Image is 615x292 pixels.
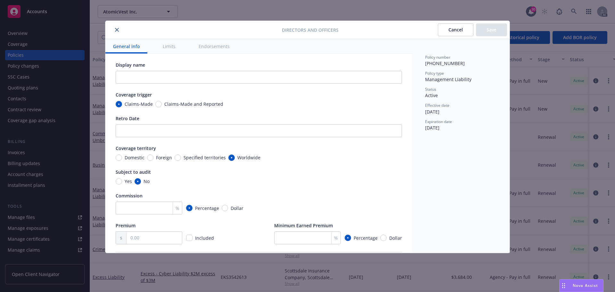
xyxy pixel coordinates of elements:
span: Subject to audit [116,169,151,175]
span: Coverage trigger [116,92,152,98]
input: No [135,178,141,185]
input: Dollar [380,235,387,241]
span: Policy type [425,71,444,76]
span: Foreign [156,154,172,161]
input: Worldwide [228,154,235,161]
input: 0.00 [127,232,182,244]
span: Policy number [425,54,450,60]
span: Yes [125,178,132,185]
span: Active [425,92,438,98]
span: Dollar [231,205,243,212]
button: Endorsements [191,39,237,54]
div: Drag to move [560,279,568,292]
input: Specified territories [175,154,181,161]
span: Display name [116,62,145,68]
span: Minimum Earned Premium [274,222,333,229]
span: [PHONE_NUMBER] [425,60,465,66]
button: Nova Assist [559,279,603,292]
span: Management Liability [425,76,471,82]
span: Dollar [389,235,402,241]
span: No [143,178,150,185]
span: Effective date [425,103,449,108]
span: Worldwide [237,154,260,161]
span: % [334,235,338,241]
span: [DATE] [425,109,439,115]
input: Claims-Made [116,101,122,107]
span: Coverage territory [116,145,156,151]
span: Commission [116,193,143,199]
input: Yes [116,178,122,185]
span: Claims-Made and Reported [164,101,223,107]
span: Status [425,87,436,92]
span: Percentage [354,235,378,241]
button: Limits [155,39,183,54]
span: Directors and Officers [282,27,339,33]
span: Premium [116,222,135,229]
input: Domestic [116,154,122,161]
span: Included [195,235,214,241]
span: % [176,205,179,212]
span: Nova Assist [573,283,598,288]
button: Cancel [438,23,473,36]
span: [DATE] [425,125,439,131]
button: General info [105,39,147,54]
span: Specified territories [184,154,226,161]
input: Dollar [222,205,228,211]
button: close [113,26,121,34]
span: Percentage [195,205,219,212]
span: Claims-Made [125,101,153,107]
input: Percentage [345,235,351,241]
input: Claims-Made and Reported [155,101,162,107]
input: Percentage [186,205,193,211]
span: Retro Date [116,115,139,121]
span: Expiration date [425,119,452,124]
input: Foreign [147,154,153,161]
span: Domestic [125,154,144,161]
